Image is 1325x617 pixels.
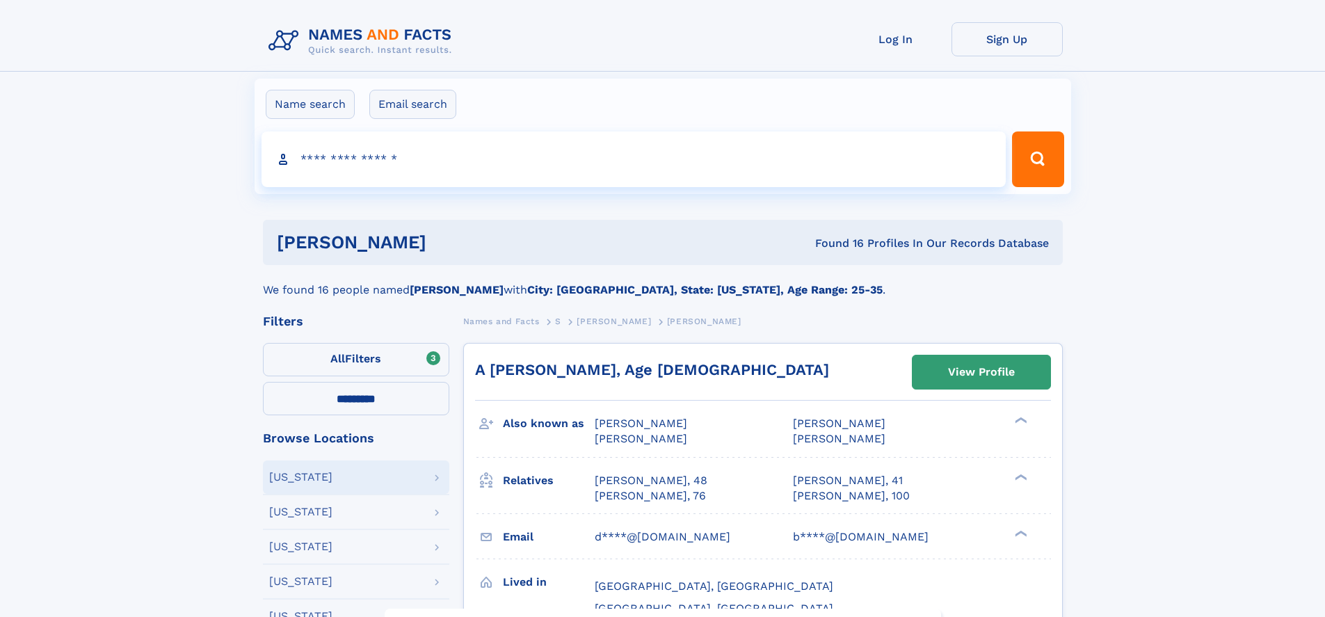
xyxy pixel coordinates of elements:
[262,131,1006,187] input: search input
[263,343,449,376] label: Filters
[1011,529,1028,538] div: ❯
[840,22,951,56] a: Log In
[620,236,1049,251] div: Found 16 Profiles In Our Records Database
[948,356,1015,388] div: View Profile
[269,506,332,518] div: [US_STATE]
[410,283,504,296] b: [PERSON_NAME]
[475,361,829,378] a: A [PERSON_NAME], Age [DEMOGRAPHIC_DATA]
[277,234,621,251] h1: [PERSON_NAME]
[595,473,707,488] a: [PERSON_NAME], 48
[555,316,561,326] span: S
[595,488,706,504] a: [PERSON_NAME], 76
[527,283,883,296] b: City: [GEOGRAPHIC_DATA], State: [US_STATE], Age Range: 25-35
[667,316,741,326] span: [PERSON_NAME]
[503,570,595,594] h3: Lived in
[266,90,355,119] label: Name search
[463,312,540,330] a: Names and Facts
[1012,131,1063,187] button: Search Button
[330,352,345,365] span: All
[503,525,595,549] h3: Email
[595,417,687,430] span: [PERSON_NAME]
[793,473,903,488] a: [PERSON_NAME], 41
[555,312,561,330] a: S
[595,432,687,445] span: [PERSON_NAME]
[1011,472,1028,481] div: ❯
[269,541,332,552] div: [US_STATE]
[951,22,1063,56] a: Sign Up
[793,488,910,504] a: [PERSON_NAME], 100
[263,315,449,328] div: Filters
[793,432,885,445] span: [PERSON_NAME]
[263,265,1063,298] div: We found 16 people named with .
[369,90,456,119] label: Email search
[1011,416,1028,425] div: ❯
[793,417,885,430] span: [PERSON_NAME]
[503,412,595,435] h3: Also known as
[263,432,449,444] div: Browse Locations
[263,22,463,60] img: Logo Names and Facts
[595,579,833,593] span: [GEOGRAPHIC_DATA], [GEOGRAPHIC_DATA]
[913,355,1050,389] a: View Profile
[269,472,332,483] div: [US_STATE]
[577,312,651,330] a: [PERSON_NAME]
[269,576,332,587] div: [US_STATE]
[503,469,595,492] h3: Relatives
[595,602,833,615] span: [GEOGRAPHIC_DATA], [GEOGRAPHIC_DATA]
[577,316,651,326] span: [PERSON_NAME]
